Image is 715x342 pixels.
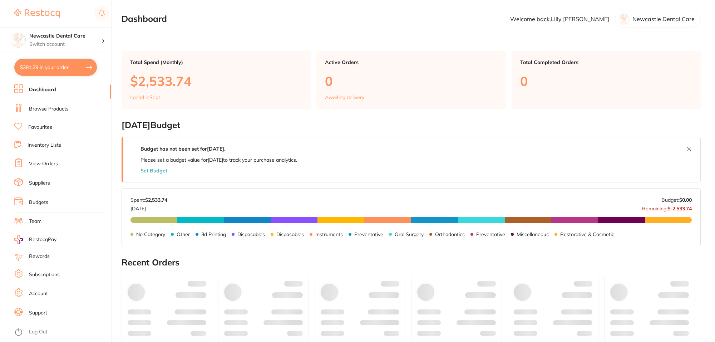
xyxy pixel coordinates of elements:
p: Instruments [315,231,343,237]
a: Rewards [29,253,50,260]
a: Account [29,290,48,297]
p: Remaining: [642,203,692,211]
a: Total Spend (Monthly)$2,533.74spend inSept [122,51,311,109]
img: Restocq Logo [14,9,60,18]
p: Awaiting delivery [325,94,364,100]
span: RestocqPay [29,236,56,243]
p: No Category [136,231,165,237]
strong: Budget has not been set for [DATE] . [140,146,225,152]
a: Inventory Lists [28,142,61,149]
p: Preventative [476,231,505,237]
p: Miscellaneous [517,231,549,237]
p: spend in Sept [130,94,160,100]
a: Budgets [29,199,48,206]
p: 0 [325,74,497,88]
p: Switch account [29,41,102,48]
p: Disposables [276,231,304,237]
p: Please set a budget value for [DATE] to track your purchase analytics. [140,157,297,163]
a: Browse Products [29,106,69,113]
strong: $-2,533.74 [667,205,692,212]
p: Restorative & Cosmetic [560,231,614,237]
strong: $0.00 [679,197,692,203]
p: Spent: [130,197,167,203]
p: Total Completed Orders [520,59,692,65]
p: Active Orders [325,59,497,65]
p: [DATE] [130,203,167,211]
p: Newcastle Dental Care [632,16,695,22]
img: RestocqPay [14,235,23,244]
p: Budget: [661,197,692,203]
a: Total Completed Orders0 [512,51,701,109]
h2: Recent Orders [122,258,701,268]
button: Set Budget [140,168,167,174]
img: Newcastle Dental Care [11,33,25,47]
button: $381.29 in your order [14,59,97,76]
p: 3d Printing [201,231,226,237]
strong: $2,533.74 [145,197,167,203]
a: Support [29,309,47,317]
p: Total Spend (Monthly) [130,59,302,65]
p: Preventative [354,231,383,237]
a: Restocq Logo [14,5,60,22]
p: $2,533.74 [130,74,302,88]
a: Active Orders0Awaiting delivery [316,51,506,109]
a: Log Out [29,328,48,336]
p: Welcome back, Lilly [PERSON_NAME] [510,16,609,22]
a: Favourites [28,124,52,131]
p: 0 [520,74,692,88]
h2: [DATE] Budget [122,120,701,130]
a: View Orders [29,160,58,167]
button: Log Out [14,327,109,338]
a: Team [29,218,41,225]
a: RestocqPay [14,235,56,244]
a: Suppliers [29,180,50,187]
p: Other [177,231,190,237]
h4: Newcastle Dental Care [29,33,102,40]
p: Disposables [237,231,265,237]
h2: Dashboard [122,14,167,24]
p: Oral Surgery [395,231,424,237]
a: Dashboard [29,86,56,93]
a: Subscriptions [29,271,60,278]
p: Orthodontics [435,231,465,237]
